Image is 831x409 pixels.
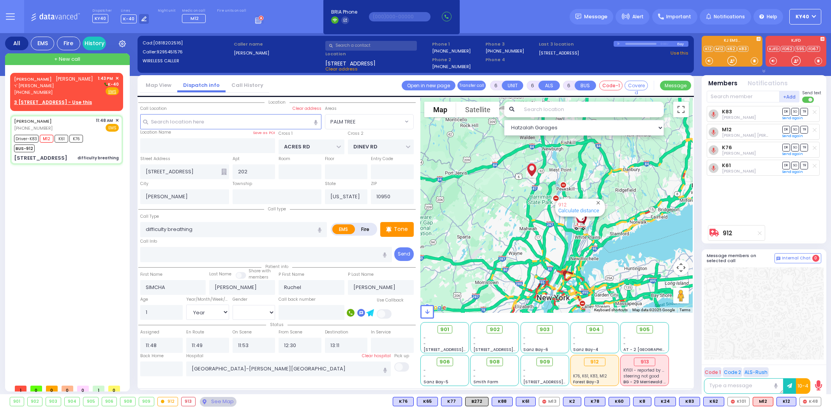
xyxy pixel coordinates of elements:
[707,253,775,263] h5: Message members on selected call
[325,181,336,187] label: State
[121,14,137,23] span: K-40
[14,76,52,82] a: [PERSON_NAME]
[707,91,780,102] input: Search member
[673,260,689,275] button: Map camera controls
[799,397,821,406] div: K48
[233,296,247,303] label: Gender
[633,397,651,406] div: K8
[800,108,808,115] span: TR
[791,144,799,151] span: SO
[441,397,462,406] div: BLS
[264,206,290,212] span: Call type
[279,329,302,335] label: From Scene
[456,102,499,117] button: Show satellite imagery
[595,199,602,206] button: Close
[780,91,800,102] button: +Add
[523,379,597,385] span: [STREET_ADDRESS][PERSON_NAME]
[348,271,374,278] label: P Last Name
[14,118,52,124] a: [PERSON_NAME]
[441,397,462,406] div: K77
[781,46,794,52] a: FD62
[660,81,691,90] button: Message
[800,144,808,151] span: TR
[714,46,725,52] a: M12
[249,274,268,280] span: members
[625,81,648,90] button: Covered
[573,335,575,341] span: -
[140,114,321,129] input: Search location here
[485,56,536,63] span: Phone 4
[423,367,426,373] span: -
[158,9,175,13] label: Night unit
[703,397,724,406] div: K62
[46,397,61,406] div: 903
[791,162,799,169] span: SO
[331,9,357,16] span: BRIA Phone
[106,124,119,132] span: EMS
[157,49,183,55] span: 9295451576
[623,367,671,373] span: KY101 - reported by KY72
[28,397,42,406] div: 902
[54,55,80,63] span: + New call
[782,144,790,151] span: DR
[714,13,745,20] span: Notifications
[702,39,762,44] label: KJ EMS...
[140,296,148,303] label: Age
[802,96,815,104] label: Turn off text
[57,37,80,50] div: Fire
[143,58,231,64] label: WIRELESS CALLER
[402,81,455,90] a: Open in new page
[221,169,227,175] span: Other building occupants
[782,116,803,120] a: Send again
[571,218,589,234] div: 912
[623,379,667,385] span: BG - 29 Merriewold S.
[423,341,426,347] span: -
[775,253,821,263] button: Internal Chat 0
[362,353,391,359] label: Clear hospital
[83,37,106,50] a: History
[348,130,363,137] label: Cross 2
[634,358,655,366] div: 913
[186,329,204,335] label: En Route
[115,75,119,82] span: ✕
[623,347,681,353] span: AT - 2 [GEOGRAPHIC_DATA]
[143,49,231,55] label: Caller:
[140,129,171,136] label: Location Name
[140,181,148,187] label: City
[182,397,195,406] div: 913
[439,358,450,366] span: 906
[473,373,476,379] span: -
[266,322,288,328] span: Status
[492,397,513,406] div: K88
[31,37,54,50] div: EMS
[563,397,581,406] div: BLS
[108,386,120,391] span: 0
[233,329,252,335] label: On Scene
[731,400,735,404] img: red-radio-icon.svg
[233,181,252,187] label: Township
[575,81,596,90] button: BUS
[572,208,591,230] div: Westchester Medical Center-Woods Road
[279,296,316,303] label: Call back number
[573,341,575,347] span: -
[473,347,547,353] span: [STREET_ADDRESS][PERSON_NAME]
[457,81,486,90] button: Transfer call
[393,397,414,406] div: BLS
[40,135,53,143] span: M12
[217,9,246,13] label: Fire units on call
[140,329,159,335] label: Assigned
[722,115,756,120] span: Dov Guttman
[812,255,819,262] span: 0
[325,115,403,129] span: PALM TREE
[325,329,348,335] label: Destination
[153,40,183,46] span: [0818202516]
[92,14,108,23] span: KY40
[575,14,581,19] img: message.svg
[140,353,164,359] label: Back Home
[143,40,231,46] label: Cad:
[417,397,438,406] div: K65
[791,126,799,133] span: SO
[723,367,742,377] button: Code 2
[371,181,377,187] label: ZIP
[65,397,80,406] div: 904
